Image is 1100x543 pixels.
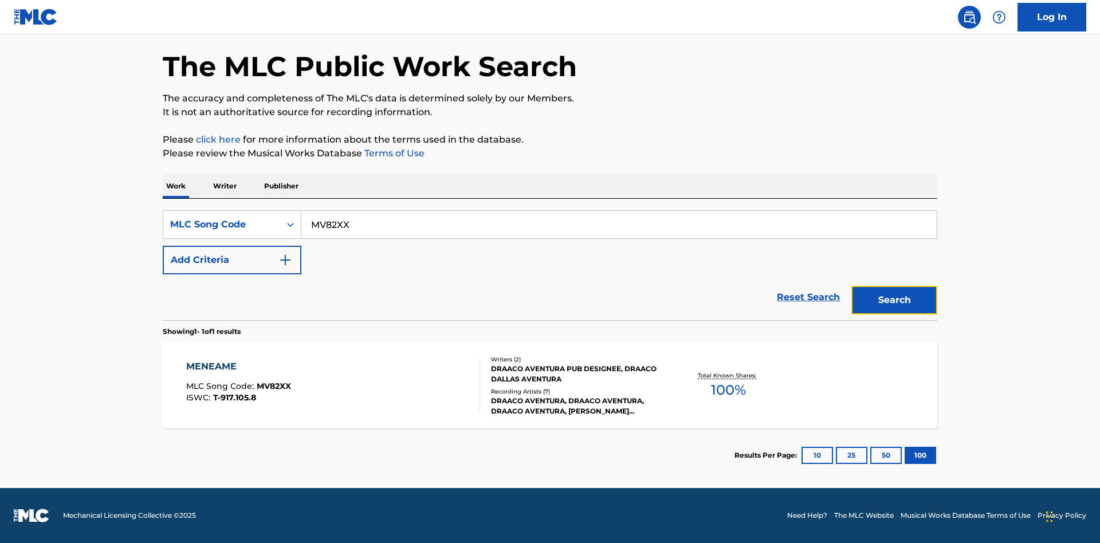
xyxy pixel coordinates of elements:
p: It is not an authoritative source for recording information. [163,105,937,119]
div: Recording Artists ( 7 ) [491,387,664,396]
a: Public Search [958,6,981,29]
img: search [962,10,976,24]
div: Help [988,6,1011,29]
form: Search Form [163,210,937,320]
button: 10 [802,447,833,464]
button: Add Criteria [163,246,301,274]
a: Terms of Use [362,148,425,159]
button: 100 [905,447,936,464]
div: Writers ( 2 ) [491,355,664,364]
p: Total Known Shares: [698,371,759,380]
iframe: Chat Widget [1043,488,1100,543]
button: Search [851,286,937,314]
img: 9d2ae6d4665cec9f34b9.svg [278,253,292,267]
span: MV82XX [257,381,291,391]
p: The accuracy and completeness of The MLC's data is determined solely by our Members. [163,92,937,105]
span: MLC Song Code : [186,381,257,391]
div: MLC Song Code [170,218,273,231]
p: Work [163,174,189,198]
img: logo [14,509,49,522]
p: Writer [210,174,240,198]
div: DRAACO AVENTURA PUB DESIGNEE, DRAACO DALLAS AVENTURA [491,364,664,384]
a: Musical Works Database Terms of Use [901,510,1031,521]
button: 50 [870,447,902,464]
p: Please for more information about the terms used in the database. [163,133,937,147]
img: help [992,10,1006,24]
a: MENEAMEMLC Song Code:MV82XXISWC:T-917.105.8Writers (2)DRAACO AVENTURA PUB DESIGNEE, DRAACO DALLAS... [163,343,937,428]
a: Reset Search [771,285,846,310]
p: Publisher [261,174,302,198]
div: Drag [1046,499,1053,534]
p: Showing 1 - 1 of 1 results [163,326,241,337]
a: click here [196,134,241,145]
a: Log In [1017,3,1086,32]
p: Results Per Page: [734,450,800,461]
div: MENEAME [186,360,291,373]
button: 25 [836,447,867,464]
span: T-917.105.8 [213,392,256,403]
span: Mechanical Licensing Collective © 2025 [63,510,196,521]
div: DRAACO AVENTURA, DRAACO AVENTURA, DRAACO AVENTURA, [PERSON_NAME] AVENTURA, DRAACO AVENTURA [491,396,664,416]
h1: The MLC Public Work Search [163,49,577,84]
a: Need Help? [787,510,827,521]
a: The MLC Website [834,510,894,521]
p: Please review the Musical Works Database [163,147,937,160]
span: ISWC : [186,392,213,403]
span: 100 % [711,380,746,400]
a: Privacy Policy [1038,510,1086,521]
img: MLC Logo [14,9,58,25]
